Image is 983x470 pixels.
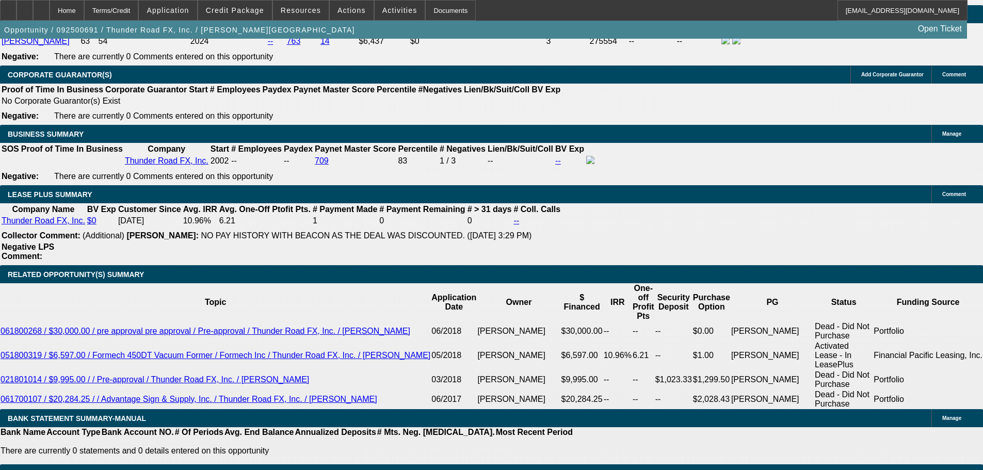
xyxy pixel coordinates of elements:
[125,156,208,165] a: Thunder Road FX, Inc.
[942,415,961,421] span: Manage
[87,205,116,214] b: BV Exp
[440,156,486,166] div: 1 / 3
[555,156,561,165] a: --
[4,26,355,34] span: Opportunity / 092500691 / Thunder Road FX, Inc. / [PERSON_NAME][GEOGRAPHIC_DATA]
[495,427,573,437] th: Most Recent Period
[603,321,632,341] td: --
[555,144,584,153] b: BV Exp
[545,36,588,47] td: 3
[337,6,366,14] span: Actions
[531,85,560,94] b: BV Exp
[692,341,731,370] td: $1.00
[629,36,675,47] td: --
[731,341,814,370] td: [PERSON_NAME]
[284,144,313,153] b: Paydex
[942,131,961,137] span: Manage
[731,321,814,341] td: [PERSON_NAME]
[21,144,123,154] th: Proof of Time In Business
[477,341,560,370] td: [PERSON_NAME]
[632,341,655,370] td: 6.21
[692,321,731,341] td: $0.00
[1,375,309,384] a: 021801014 / $9,995.00 / / Pre-approval / Thunder Road FX, Inc. / [PERSON_NAME]
[467,216,512,226] td: 0
[118,216,182,226] td: [DATE]
[487,155,554,167] td: --
[379,205,465,214] b: # Payment Remaining
[273,1,329,20] button: Resources
[315,156,329,165] a: 709
[655,321,692,341] td: --
[431,370,477,390] td: 03/2018
[814,321,873,341] td: Dead - Did Not Purchase
[183,205,217,214] b: Avg. IRR
[1,351,430,360] a: 051800319 / $6,597.00 / Formech 450DT Vacuum Former / Formech Inc / Thunder Road FX, Inc. / [PERS...
[513,205,560,214] b: # Coll. Calls
[477,390,560,409] td: [PERSON_NAME]
[731,283,814,321] th: PG
[139,1,197,20] button: Application
[147,6,189,14] span: Application
[219,205,311,214] b: Avg. One-Off Ptofit Pts.
[632,390,655,409] td: --
[148,144,185,153] b: Company
[655,283,692,321] th: Security Deposit
[873,283,983,321] th: Funding Source
[861,72,924,77] span: Add Corporate Guarantor
[721,36,730,44] img: facebook-icon.png
[655,390,692,409] td: --
[377,427,495,437] th: # Mts. Neg. [MEDICAL_DATA].
[382,6,417,14] span: Activities
[189,85,207,94] b: Start
[2,172,39,181] b: Negative:
[54,111,273,120] span: There are currently 0 Comments entered on this opportunity
[589,36,627,47] td: 275554
[8,71,112,79] span: CORPORATE GUARANTOR(S)
[283,155,313,167] td: --
[2,242,54,261] b: Negative LPS Comment:
[914,20,966,38] a: Open Ticket
[814,341,873,370] td: Activated Lease - In LeasePlus
[1,327,410,335] a: 061800268 / $30,000.00 / pre approval pre approval / Pre-approval / Thunder Road FX, Inc. / [PERS...
[211,144,229,153] b: Start
[586,156,594,164] img: facebook-icon.png
[561,390,603,409] td: $20,284.25
[294,85,375,94] b: Paynet Master Score
[313,205,377,214] b: # Payment Made
[655,370,692,390] td: $1,023.33
[814,370,873,390] td: Dead - Did Not Purchase
[873,370,983,390] td: Portfolio
[46,427,101,437] th: Account Type
[873,390,983,409] td: Portfolio
[8,190,92,199] span: LEASE PLUS SUMMARY
[1,144,20,154] th: SOS
[431,341,477,370] td: 05/2018
[561,370,603,390] td: $9,995.00
[224,427,295,437] th: Avg. End Balance
[603,390,632,409] td: --
[198,1,272,20] button: Credit Package
[105,85,187,94] b: Corporate Guarantor
[87,216,96,225] a: $0
[731,370,814,390] td: [PERSON_NAME]
[2,111,39,120] b: Negative:
[464,85,529,94] b: Lien/Bk/Suit/Coll
[263,85,292,94] b: Paydex
[183,216,218,226] td: 10.96%
[410,36,545,47] td: $0
[54,172,273,181] span: There are currently 0 Comments entered on this opportunity
[561,321,603,341] td: $30,000.00
[488,144,553,153] b: Lien/Bk/Suit/Coll
[281,6,321,14] span: Resources
[379,216,465,226] td: 0
[231,144,282,153] b: # Employees
[174,427,224,437] th: # Of Periods
[83,231,124,240] span: (Additional)
[873,321,983,341] td: Portfolio
[814,390,873,409] td: Dead - Did Not Purchase
[210,85,261,94] b: # Employees
[873,341,983,370] td: Financial Pacific Leasing, Inc.
[655,341,692,370] td: --
[731,390,814,409] td: [PERSON_NAME]
[1,96,565,106] td: No Corporate Guarantor(s) Exist
[12,205,74,214] b: Company Name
